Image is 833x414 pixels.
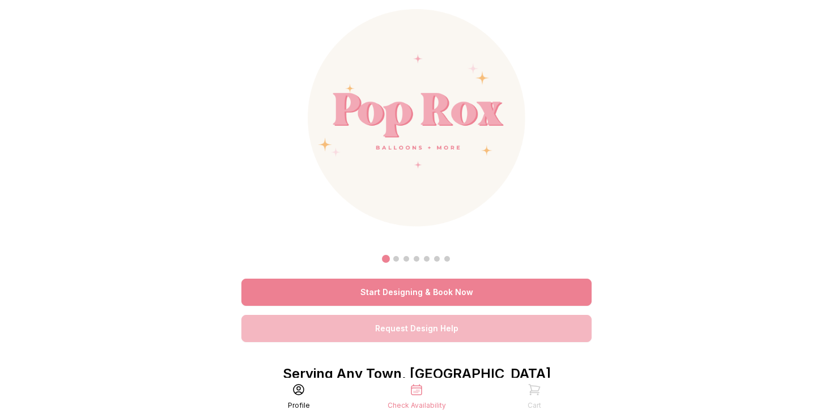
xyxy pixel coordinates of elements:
[241,315,592,342] a: Request Design Help
[288,401,310,410] div: Profile
[528,401,541,410] div: Cart
[241,365,592,383] p: Serving Any Town, [GEOGRAPHIC_DATA]
[388,401,446,410] div: Check Availability
[241,279,592,306] a: Start Designing & Book Now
